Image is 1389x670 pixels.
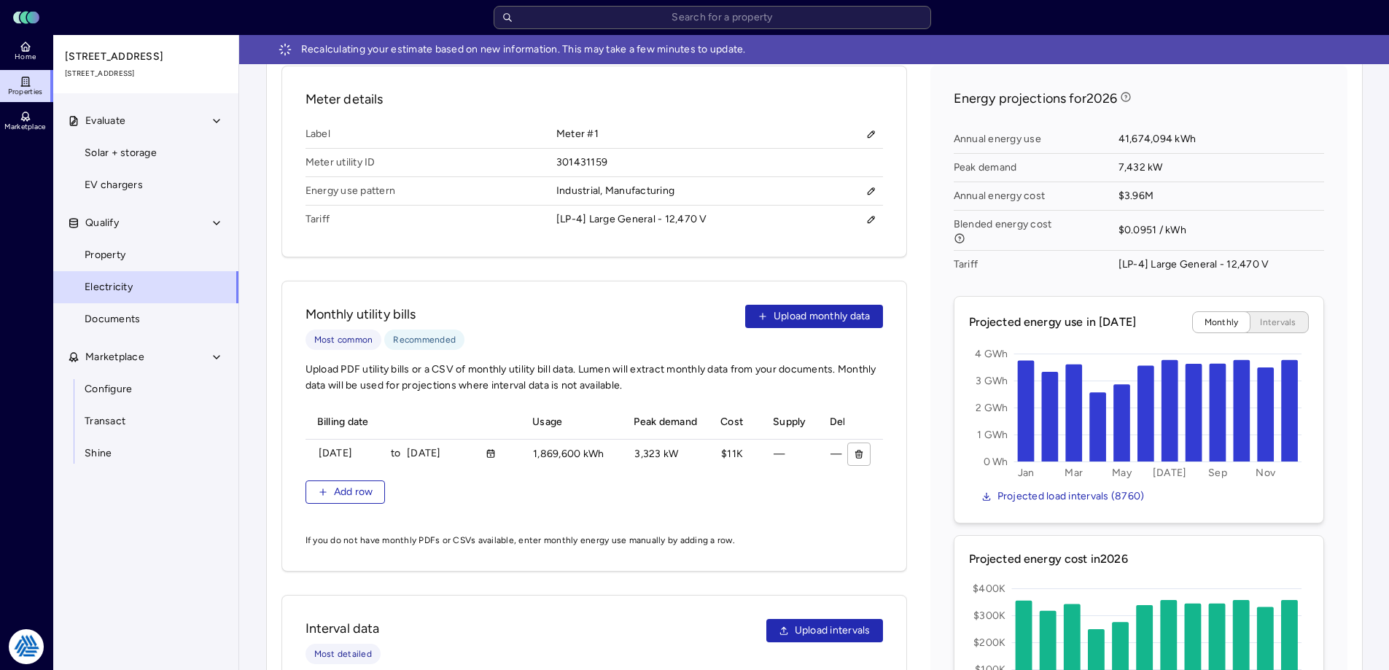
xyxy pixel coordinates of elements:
[556,211,707,227] div: [LP-4] Large General - 12,470 V
[1260,317,1296,327] span: Intervals
[556,149,883,177] span: 301431159
[954,182,1118,211] span: Annual energy cost
[85,113,125,129] span: Evaluate
[85,413,125,429] span: Transact
[975,348,1008,360] text: 4 GWh
[393,332,456,347] span: Recommended
[85,145,157,161] span: Solar + storage
[306,480,386,504] button: Add row
[306,206,556,233] span: Tariff
[85,349,144,365] span: Marketplace
[768,443,806,465] span: —
[556,179,883,203] div: Industrial, Manufacturing
[745,305,883,328] button: Upload monthly data
[4,122,45,131] span: Marketplace
[622,405,709,440] th: Peak demand
[85,381,132,397] span: Configure
[1208,467,1227,479] text: Sep
[976,402,1008,414] text: 2 GWh
[629,443,696,465] span: 3,323 kW
[52,137,239,169] a: Solar + storage
[52,303,239,335] a: Documents
[1256,467,1276,479] text: Nov
[306,362,883,394] span: Upload PDF utility bills or a CSV of monthly utility bill data. Lumen will extract monthly data f...
[334,484,373,500] span: Add row
[301,42,746,58] span: Recalculating your estimate based on new information. This may take a few minutes to update.
[306,177,556,206] span: Energy use pattern
[52,405,239,437] a: Transact
[1118,154,1324,182] span: 7,432 kW
[1112,467,1132,479] text: May
[391,442,401,465] span: to
[494,6,931,29] input: Search for a property
[53,105,240,137] button: Evaluate
[527,443,610,465] span: 1,869,600 kWh
[52,437,239,470] a: Shine
[53,341,240,373] button: Marketplace
[306,149,556,177] span: Meter utility ID
[1205,317,1239,327] span: Monthly
[53,207,240,239] button: Qualify
[983,456,1008,468] text: 0 Wh
[306,405,521,440] th: Billing date
[954,154,1118,182] span: Peak demand
[969,485,1309,508] a: Projected load intervals (8760)
[85,215,119,231] span: Qualify
[1118,182,1324,211] span: $3.96M
[973,609,1005,622] text: $300K
[1118,257,1269,273] div: [LP-4] Large General - 12,470 V
[85,247,125,263] span: Property
[306,90,883,109] span: Meter details
[954,218,1107,244] span: Blended energy cost
[52,169,239,201] a: EV chargers
[969,313,1137,331] span: Projected energy use in [DATE]
[52,373,239,405] a: Configure
[969,485,1157,508] button: Projected load intervals (8760)
[954,89,1118,108] span: Energy projections for 2026
[973,636,1005,649] text: $200K
[1118,211,1324,251] span: $0.0951 / kWh
[85,445,112,461] span: Shine
[715,443,749,465] span: $11K
[8,87,43,96] span: Properties
[774,308,871,324] span: Upload monthly data
[65,68,228,79] span: [STREET_ADDRESS]
[556,122,883,146] div: Meter #1
[85,311,140,327] span: Documents
[306,305,465,324] span: Monthly utility bills
[1152,467,1186,479] text: [DATE]
[314,332,373,347] span: Most common
[15,52,36,61] span: Home
[795,623,871,639] span: Upload intervals
[306,533,883,548] span: If you do not have monthly PDFs or CSVs available, enter monthly energy use manually by adding a ...
[709,405,761,440] th: Cost
[825,443,868,465] span: —
[969,550,1309,574] span: Projected energy cost in 2026
[954,251,1118,278] span: Tariff
[52,239,239,271] a: Property
[1017,467,1034,479] text: Jan
[818,405,881,440] th: Delivery
[976,375,1008,387] text: 3 GWh
[9,629,44,664] img: Tradition Energy
[306,120,556,149] span: Label
[766,619,883,642] button: Upload intervals
[1118,125,1324,154] span: 41,674,094 kWh
[954,125,1118,154] span: Annual energy use
[85,177,143,193] span: EV chargers
[997,488,1145,505] span: Projected load intervals (8760)
[761,405,818,440] th: Supply
[521,405,622,440] th: Usage
[306,619,381,638] span: Interval data
[973,583,1005,595] text: $400K
[85,279,133,295] span: Electricity
[314,647,372,661] span: Most detailed
[1065,467,1083,479] text: Mar
[977,429,1008,441] text: 1 GWh
[65,49,228,65] span: [STREET_ADDRESS]
[52,271,239,303] a: Electricity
